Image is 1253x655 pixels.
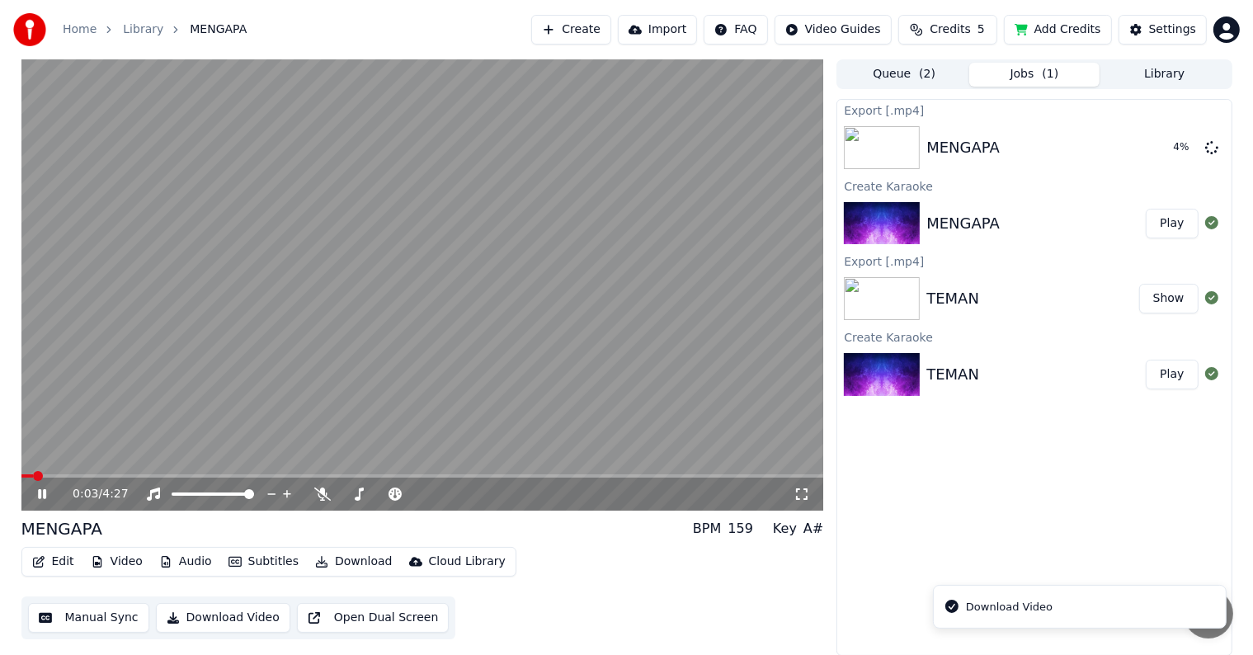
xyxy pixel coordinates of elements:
button: Credits5 [898,15,997,45]
div: 159 [728,519,753,539]
button: Play [1146,209,1198,238]
div: Create Karaoke [837,176,1231,196]
button: Manual Sync [28,603,149,633]
button: Import [618,15,697,45]
div: BPM [693,519,721,539]
button: Download [309,550,399,573]
button: FAQ [704,15,767,45]
div: A# [803,519,823,539]
div: MENGAPA [21,517,103,540]
span: 0:03 [73,486,98,502]
div: Key [773,519,797,539]
button: Edit [26,550,81,573]
nav: breadcrumb [63,21,247,38]
span: 5 [977,21,985,38]
button: Create [531,15,611,45]
button: Open Dual Screen [297,603,450,633]
button: Settings [1119,15,1207,45]
span: MENGAPA [190,21,247,38]
button: Show [1139,284,1199,313]
div: TEMAN [926,363,979,386]
div: TEMAN [926,287,979,310]
button: Subtitles [222,550,305,573]
button: Video Guides [775,15,892,45]
div: / [73,486,112,502]
span: 4:27 [102,486,128,502]
button: Audio [153,550,219,573]
span: ( 2 ) [919,66,935,82]
div: Settings [1149,21,1196,38]
div: Cloud Library [429,554,506,570]
div: Download Video [966,599,1053,615]
div: Export [.mp4] [837,100,1231,120]
button: Queue [839,63,969,87]
div: 4 % [1174,141,1199,154]
button: Jobs [969,63,1100,87]
button: Library [1100,63,1230,87]
button: Download Video [156,603,290,633]
img: youka [13,13,46,46]
div: MENGAPA [926,212,1000,235]
button: Play [1146,360,1198,389]
span: Credits [930,21,970,38]
div: Create Karaoke [837,327,1231,346]
button: Add Credits [1004,15,1112,45]
div: Export [.mp4] [837,251,1231,271]
a: Library [123,21,163,38]
button: Video [84,550,149,573]
span: ( 1 ) [1042,66,1058,82]
a: Home [63,21,97,38]
div: MENGAPA [926,136,1000,159]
